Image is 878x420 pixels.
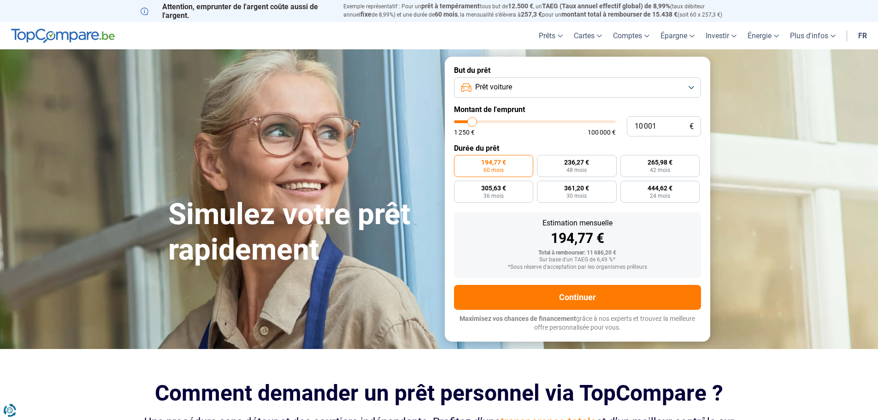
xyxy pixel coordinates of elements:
[655,22,700,49] a: Épargne
[461,219,694,227] div: Estimation mensuelle
[461,257,694,263] div: Sur base d'un TAEG de 6,49 %*
[542,2,670,10] span: TAEG (Taux annuel effectif global) de 8,99%
[521,11,542,18] span: 257,3 €
[483,167,504,173] span: 60 mois
[460,315,576,322] span: Maximisez vos chances de financement
[648,185,672,191] span: 444,62 €
[564,185,589,191] span: 361,20 €
[564,159,589,166] span: 236,27 €
[700,22,742,49] a: Investir
[343,2,738,19] p: Exemple représentatif : Pour un tous but de , un (taux débiteur annuel de 8,99%) et une durée de ...
[588,129,616,136] span: 100 000 €
[648,159,672,166] span: 265,98 €
[568,22,607,49] a: Cartes
[607,22,655,49] a: Comptes
[481,185,506,191] span: 305,63 €
[650,193,670,199] span: 24 mois
[454,105,701,114] label: Montant de l'emprunt
[533,22,568,49] a: Prêts
[784,22,841,49] a: Plus d'infos
[435,11,458,18] span: 60 mois
[141,380,738,406] h2: Comment demander un prêt personnel via TopCompare ?
[481,159,506,166] span: 194,77 €
[141,2,332,20] p: Attention, emprunter de l'argent coûte aussi de l'argent.
[566,193,587,199] span: 30 mois
[561,11,678,18] span: montant total à rembourser de 15.438 €
[461,264,694,271] div: *Sous réserve d'acceptation par les organismes prêteurs
[454,66,701,75] label: But du prêt
[11,29,115,43] img: TopCompare
[454,144,701,153] label: Durée du prêt
[454,285,701,310] button: Continuer
[650,167,670,173] span: 42 mois
[483,193,504,199] span: 36 mois
[454,77,701,98] button: Prêt voiture
[566,167,587,173] span: 48 mois
[454,129,475,136] span: 1 250 €
[689,123,694,130] span: €
[475,82,512,92] span: Prêt voiture
[360,11,371,18] span: fixe
[461,231,694,245] div: 194,77 €
[168,197,434,268] h1: Simulez votre prêt rapidement
[853,22,872,49] a: fr
[742,22,784,49] a: Énergie
[454,314,701,332] p: grâce à nos experts et trouvez la meilleure offre personnalisée pour vous.
[461,250,694,256] div: Total à rembourser: 11 686,20 €
[421,2,480,10] span: prêt à tempérament
[508,2,533,10] span: 12.500 €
